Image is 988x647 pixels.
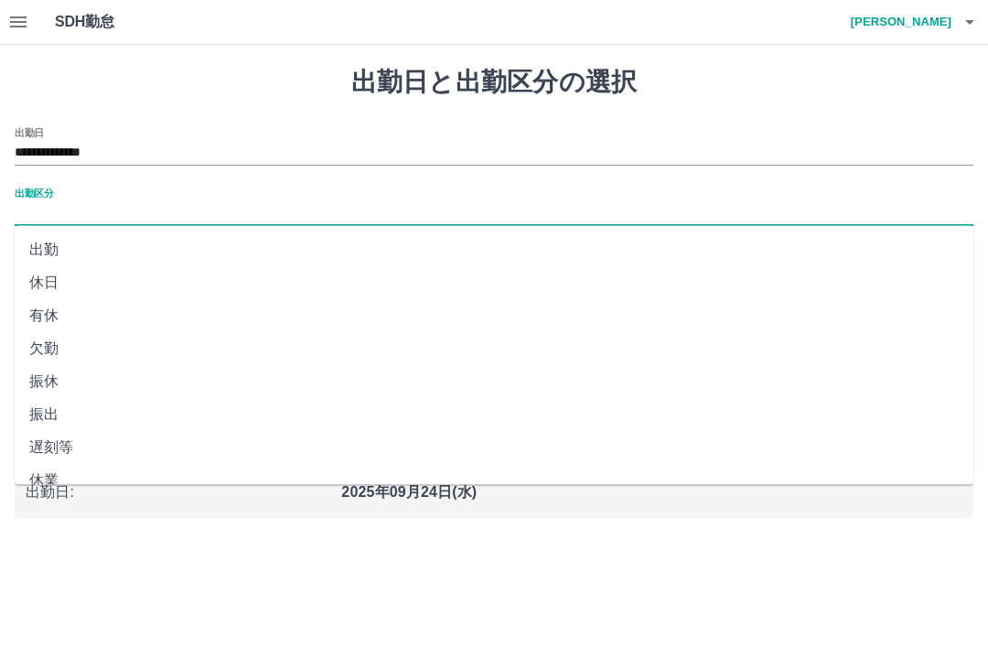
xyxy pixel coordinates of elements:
label: 出勤日 [15,125,44,139]
b: 2025年09月24日(水) [341,484,477,500]
li: 休業 [15,464,973,497]
li: 出勤 [15,233,973,266]
li: 有休 [15,299,973,332]
label: 出勤区分 [15,186,53,199]
li: 振出 [15,398,973,431]
li: 欠勤 [15,332,973,365]
h1: 出勤日と出勤区分の選択 [15,67,973,98]
li: 休日 [15,266,973,299]
p: 出勤日 : [26,481,330,503]
li: 振休 [15,365,973,398]
li: 遅刻等 [15,431,973,464]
